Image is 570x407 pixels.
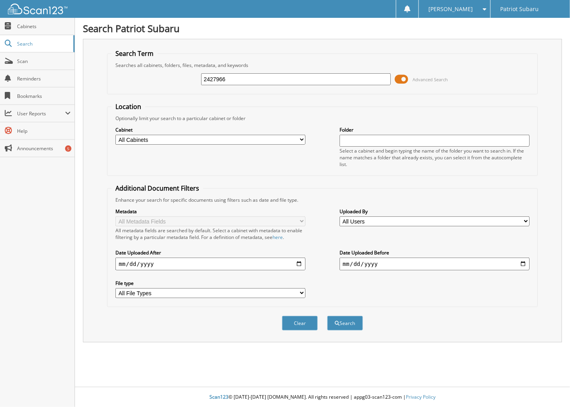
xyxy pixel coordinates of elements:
label: Date Uploaded After [115,249,305,256]
span: Advanced Search [413,76,448,82]
label: File type [115,280,305,287]
div: © [DATE]-[DATE] [DOMAIN_NAME]. All rights reserved | appg03-scan123-com | [75,388,570,407]
span: Reminders [17,75,71,82]
div: 5 [65,145,71,152]
div: Enhance your search for specific documents using filters such as date and file type. [111,197,533,203]
a: Privacy Policy [406,394,436,400]
span: Scan123 [209,394,228,400]
legend: Location [111,102,145,111]
button: Clear [282,316,318,331]
span: Bookmarks [17,93,71,99]
legend: Search Term [111,49,157,58]
label: Cabinet [115,126,305,133]
h1: Search Patriot Subaru [83,22,562,35]
iframe: Chat Widget [530,369,570,407]
legend: Additional Document Filters [111,184,203,193]
span: [PERSON_NAME] [429,7,473,11]
div: Select a cabinet and begin typing the name of the folder you want to search in. If the name match... [340,147,529,168]
input: start [115,258,305,270]
img: scan123-logo-white.svg [8,4,67,14]
span: Cabinets [17,23,71,30]
span: Scan [17,58,71,65]
label: Folder [340,126,529,133]
span: Announcements [17,145,71,152]
div: All metadata fields are searched by default. Select a cabinet with metadata to enable filtering b... [115,227,305,241]
label: Uploaded By [340,208,529,215]
input: end [340,258,529,270]
span: Search [17,40,69,47]
div: Searches all cabinets, folders, files, metadata, and keywords [111,62,533,69]
label: Metadata [115,208,305,215]
label: Date Uploaded Before [340,249,529,256]
button: Search [327,316,363,331]
span: User Reports [17,110,65,117]
div: Optionally limit your search to a particular cabinet or folder [111,115,533,122]
a: here [273,234,283,241]
span: Help [17,128,71,134]
span: Patriot Subaru [500,7,539,11]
